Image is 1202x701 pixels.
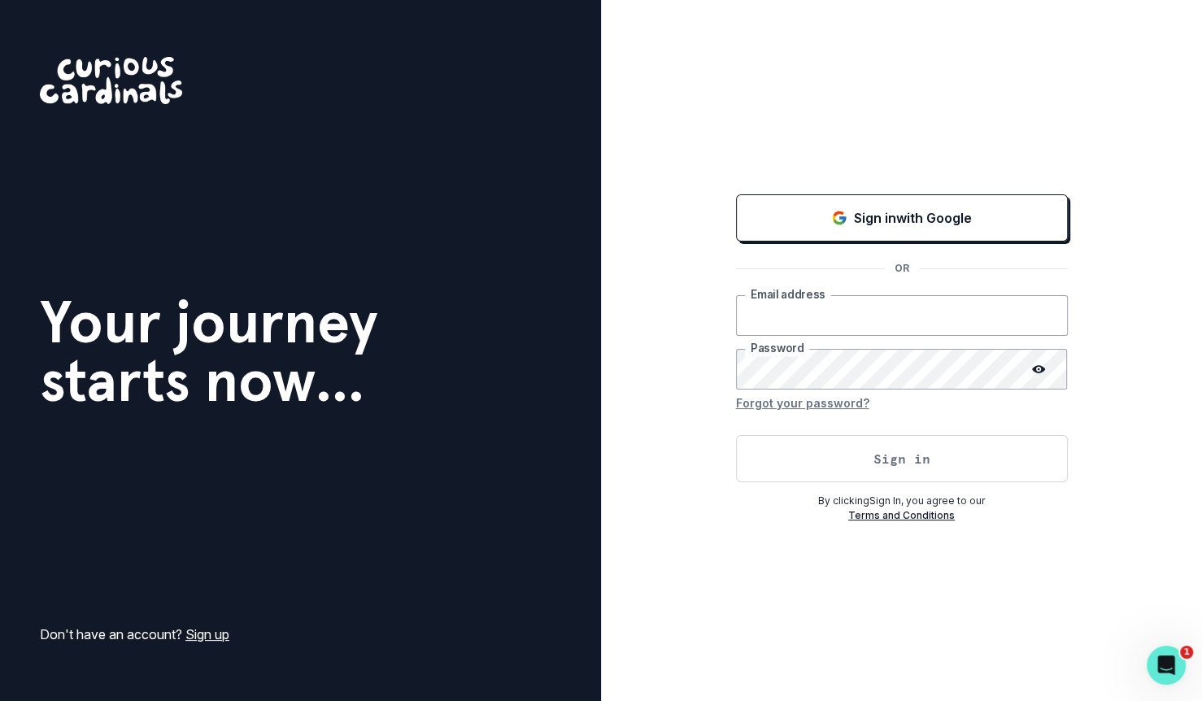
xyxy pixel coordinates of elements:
p: Sign in with Google [854,208,972,228]
a: Sign up [185,626,229,642]
h1: Your journey starts now... [40,293,378,410]
p: By clicking Sign In , you agree to our [736,494,1068,508]
button: Forgot your password? [736,390,869,416]
img: Curious Cardinals Logo [40,57,182,104]
button: Sign in [736,435,1068,482]
p: Don't have an account? [40,625,229,644]
p: OR [885,261,919,276]
span: 1 [1180,646,1193,659]
button: Sign in with Google (GSuite) [736,194,1068,242]
iframe: Intercom live chat [1147,646,1186,685]
a: Terms and Conditions [848,509,955,521]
